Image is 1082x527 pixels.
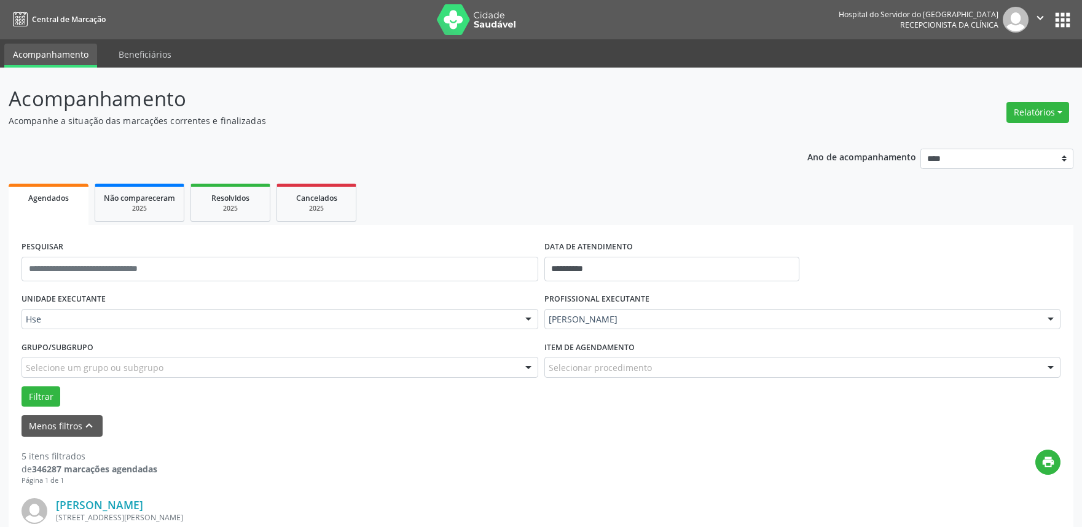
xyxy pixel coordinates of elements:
[110,44,180,65] a: Beneficiários
[200,204,261,213] div: 2025
[22,498,47,524] img: img
[549,361,652,374] span: Selecionar procedimento
[28,193,69,203] span: Agendados
[1035,450,1060,475] button: print
[549,313,1036,326] span: [PERSON_NAME]
[1041,455,1055,469] i: print
[1052,9,1073,31] button: apps
[22,450,157,463] div: 5 itens filtrados
[22,415,103,437] button: Menos filtroskeyboard_arrow_up
[22,475,157,486] div: Página 1 de 1
[22,463,157,475] div: de
[9,9,106,29] a: Central de Marcação
[26,361,163,374] span: Selecione um grupo ou subgrupo
[286,204,347,213] div: 2025
[104,193,175,203] span: Não compareceram
[1029,7,1052,33] button: 
[4,44,97,68] a: Acompanhamento
[807,149,916,164] p: Ano de acompanhamento
[1003,7,1029,33] img: img
[82,419,96,432] i: keyboard_arrow_up
[1033,11,1047,25] i: 
[56,512,876,523] div: [STREET_ADDRESS][PERSON_NAME]
[9,114,754,127] p: Acompanhe a situação das marcações correntes e finalizadas
[22,290,106,309] label: UNIDADE EXECUTANTE
[32,14,106,25] span: Central de Marcação
[544,238,633,257] label: DATA DE ATENDIMENTO
[22,386,60,407] button: Filtrar
[22,238,63,257] label: PESQUISAR
[22,338,93,357] label: Grupo/Subgrupo
[1006,102,1069,123] button: Relatórios
[9,84,754,114] p: Acompanhamento
[900,20,998,30] span: Recepcionista da clínica
[104,204,175,213] div: 2025
[544,338,635,357] label: Item de agendamento
[544,290,649,309] label: PROFISSIONAL EXECUTANTE
[296,193,337,203] span: Cancelados
[26,313,513,326] span: Hse
[32,463,157,475] strong: 346287 marcações agendadas
[839,9,998,20] div: Hospital do Servidor do [GEOGRAPHIC_DATA]
[56,498,143,512] a: [PERSON_NAME]
[211,193,249,203] span: Resolvidos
